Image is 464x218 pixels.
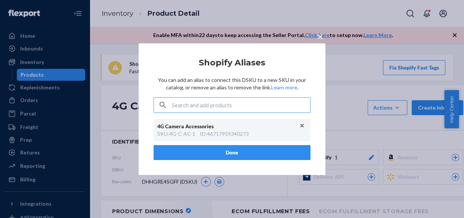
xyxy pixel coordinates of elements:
[317,30,323,42] span: ×
[271,84,297,90] a: Learn more
[157,123,299,130] div: 4G Camera Accessories
[157,130,195,138] div: SKU : 4G-C-AC-1
[154,76,310,91] p: You can add an alias to connect this DSKU to a new SKU in your catalog, or remove an alias to rem...
[200,130,249,138] div: ID : 46717959340273
[154,58,310,67] h2: Shopify Aliases
[172,98,310,113] input: Search and add products
[154,145,310,160] button: Done
[297,120,308,131] button: Unlink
